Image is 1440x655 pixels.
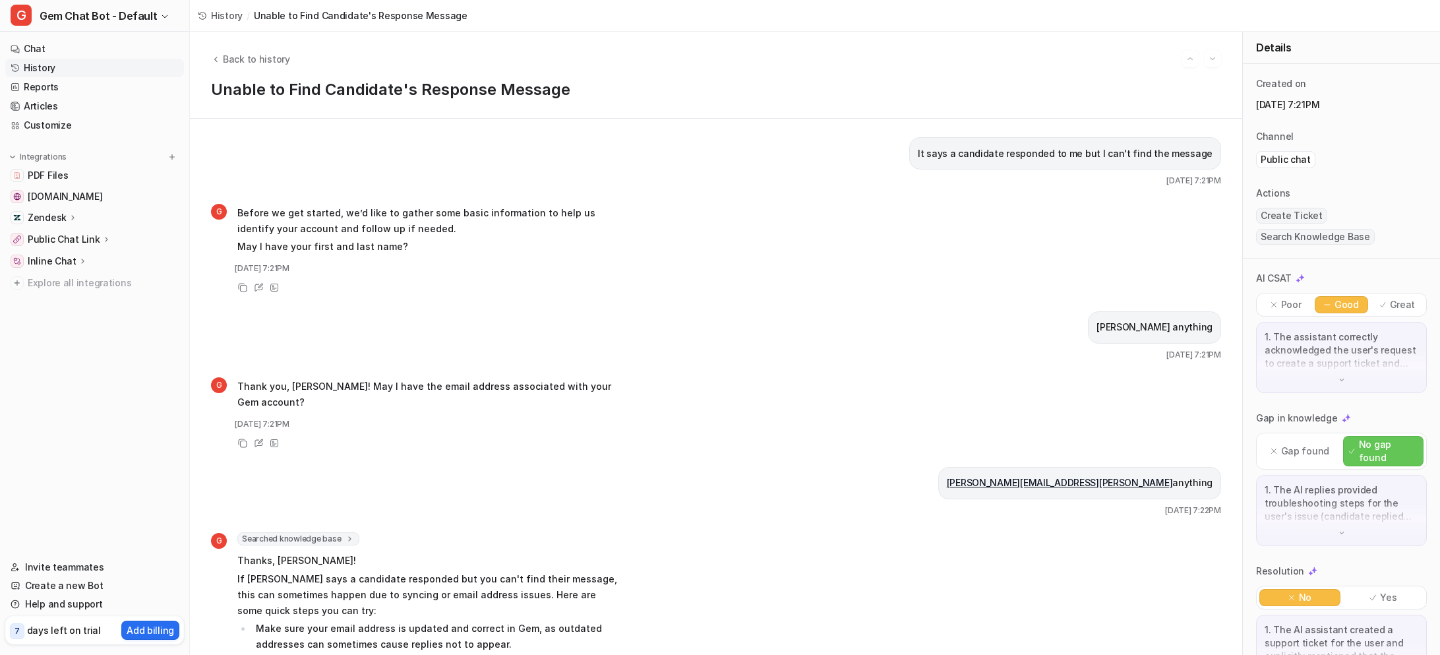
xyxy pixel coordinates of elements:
p: 1. The assistant correctly acknowledged the user's request to create a support ticket and confirm... [1265,330,1418,370]
img: PDF Files [13,172,21,179]
p: Thanks, [PERSON_NAME]! [237,553,623,569]
span: [DOMAIN_NAME] [28,190,102,203]
span: Create Ticket [1256,208,1327,224]
span: [DATE] 7:21PM [1166,175,1221,187]
span: G [211,377,227,393]
p: 1. The AI replies provided troubleshooting steps for the user's issue (candidate replied but mess... [1265,483,1418,523]
span: G [211,533,227,549]
p: Zendesk [28,211,67,224]
div: Details [1243,32,1440,64]
button: Go to previous session [1182,50,1199,67]
p: Gap in knowledge [1256,412,1338,425]
img: down-arrow [1337,528,1346,538]
a: History [5,59,184,77]
p: Created on [1256,77,1306,90]
p: [PERSON_NAME] anything [1096,319,1213,335]
p: It says a candidate responded to me but I can't find the message [918,146,1213,162]
span: / [247,9,250,22]
img: explore all integrations [11,276,24,290]
button: Go to next session [1204,50,1221,67]
span: [DATE] 7:21PM [1166,349,1221,361]
p: AI CSAT [1256,272,1292,285]
a: [PERSON_NAME][EMAIL_ADDRESS][PERSON_NAME] [947,477,1173,488]
span: G [11,5,32,26]
p: If [PERSON_NAME] says a candidate responded but you can't find their message, this can sometimes ... [237,571,623,619]
p: Great [1390,298,1416,311]
span: [DATE] 7:22PM [1165,505,1221,516]
p: [DATE] 7:21PM [1256,98,1427,111]
span: History [211,9,243,22]
p: 7 [15,625,20,637]
p: Integrations [20,152,67,162]
img: Zendesk [13,214,21,222]
a: Help and support [5,595,184,613]
a: Chat [5,40,184,58]
p: Actions [1256,187,1290,200]
p: Poor [1281,298,1302,311]
a: Customize [5,116,184,135]
span: G [211,204,227,220]
a: Explore all integrations [5,274,184,292]
span: PDF Files [28,169,68,182]
a: Reports [5,78,184,96]
p: Public chat [1261,153,1311,166]
p: Before we get started, we’d like to gather some basic information to help us identify your accoun... [237,205,623,237]
p: May I have your first and last name? [237,239,623,255]
img: Public Chat Link [13,235,21,243]
p: Public Chat Link [28,233,100,246]
a: Articles [5,97,184,115]
img: Next session [1208,53,1217,65]
span: Explore all integrations [28,272,179,294]
img: menu_add.svg [167,152,177,162]
h1: Unable to Find Candidate's Response Message [211,80,1221,100]
button: Back to history [211,52,290,66]
p: Good [1335,298,1359,311]
a: PDF FilesPDF Files [5,166,184,185]
p: days left on trial [27,623,101,637]
span: Searched knowledge base [237,532,359,546]
p: Resolution [1256,565,1304,578]
a: status.gem.com[DOMAIN_NAME] [5,187,184,206]
p: No gap found [1359,438,1418,464]
a: Invite teammates [5,558,184,577]
p: No [1299,591,1311,604]
img: status.gem.com [13,193,21,201]
span: [DATE] 7:21PM [235,418,289,430]
a: History [198,9,243,22]
span: Unable to Find Candidate's Response Message [254,9,467,22]
img: expand menu [8,152,17,162]
button: Integrations [5,150,71,164]
span: [DATE] 7:21PM [235,263,289,274]
p: anything [947,475,1213,491]
p: Channel [1256,130,1294,143]
p: Inline Chat [28,255,76,268]
p: Add billing [127,623,174,637]
a: Create a new Bot [5,577,184,595]
span: Gem Chat Bot - Default [40,7,157,25]
p: Thank you, [PERSON_NAME]! May I have the email address associated with your Gem account? [237,379,623,410]
img: Inline Chat [13,257,21,265]
button: Add billing [121,621,179,640]
p: Yes [1380,591,1396,604]
p: Gap found [1281,445,1329,458]
li: Make sure your email address is updated and correct in Gem, as outdated addresses can sometimes c... [252,621,623,652]
img: Previous session [1185,53,1195,65]
span: Back to history [223,52,290,66]
span: Search Knowledge Base [1256,229,1375,245]
img: down-arrow [1337,375,1346,385]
